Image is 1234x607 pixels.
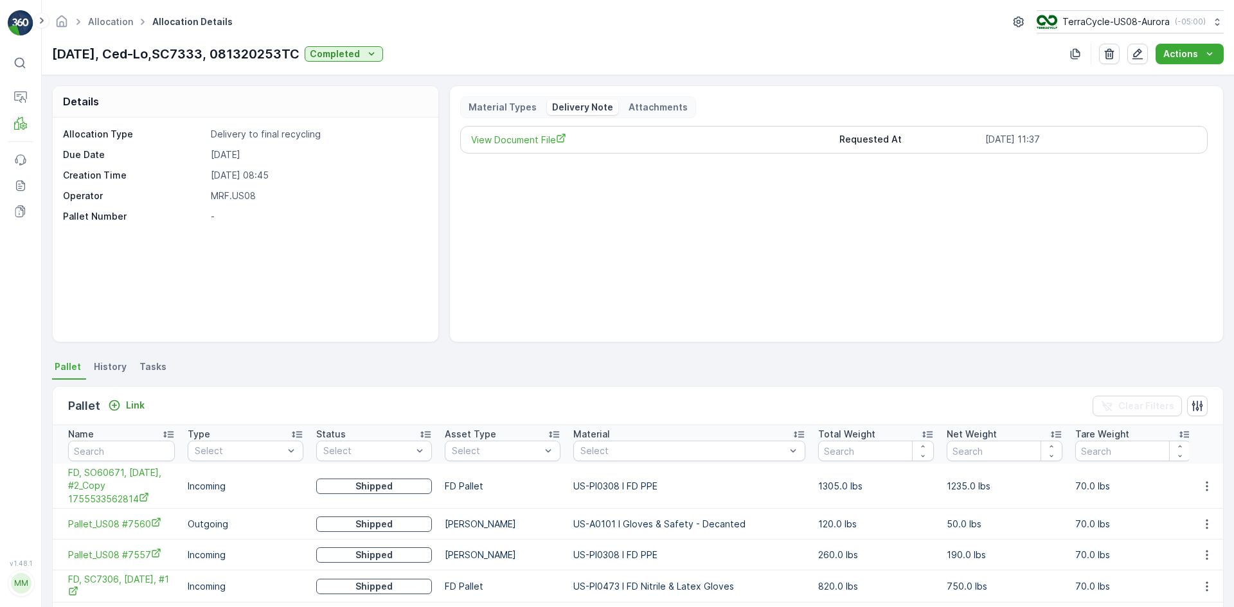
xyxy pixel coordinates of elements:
p: Material [573,428,610,441]
button: MM [8,570,33,597]
p: Tare Weight [1075,428,1129,441]
td: US-PI0308 I FD PPE [567,540,812,570]
p: Total Weight [818,428,875,441]
td: 70.0 lbs [1069,464,1197,509]
td: 260.0 lbs [812,540,940,570]
p: Shipped [355,518,393,531]
td: Outgoing [181,509,310,540]
button: Link [103,398,150,413]
a: FD, SC7306, 08/14/25, #1 [68,573,175,599]
td: [PERSON_NAME] [438,540,567,570]
p: Select [580,444,785,457]
p: Material Types [469,101,537,114]
input: Search [947,441,1062,461]
p: Requested At [839,133,980,146]
a: Pallet_US08 #7557 [68,548,175,561]
p: Details [63,94,99,109]
td: 70.0 lbs [1069,540,1197,570]
span: Pallet [55,360,81,373]
a: Allocation [88,16,133,27]
td: FD Pallet [438,464,567,509]
button: Shipped [316,579,432,594]
button: Shipped [316,547,432,563]
button: TerraCycle-US08-Aurora(-05:00) [1037,10,1224,33]
td: 70.0 lbs [1069,570,1197,603]
td: 120.0 lbs [812,509,940,540]
p: Clear Filters [1118,400,1174,412]
td: 190.0 lbs [940,540,1069,570]
div: MM [11,573,31,594]
p: Select [195,444,283,457]
span: FD, SC7306, [DATE], #1 [68,573,175,599]
span: Tasks [139,360,166,373]
button: Actions [1156,44,1224,64]
p: Operator [63,189,206,202]
p: - [211,210,425,223]
p: Pallet [68,397,100,415]
p: Delivery Note [552,101,613,114]
p: Delivery to final recycling [211,128,425,141]
button: Clear Filters [1093,396,1182,416]
span: v 1.48.1 [8,559,33,567]
p: Attachments [629,101,688,114]
td: FD Pallet [438,570,567,603]
td: Incoming [181,570,310,603]
input: Search [1075,441,1191,461]
button: Shipped [316,516,432,532]
p: [DATE] 11:37 [985,133,1197,146]
p: [DATE] 08:45 [211,169,425,182]
p: TerraCycle-US08-Aurora [1062,15,1170,28]
td: 1305.0 lbs [812,464,940,509]
input: Search [68,441,175,461]
p: Name [68,428,94,441]
td: 1235.0 lbs [940,464,1069,509]
p: Status [316,428,346,441]
img: logo [8,10,33,36]
p: Due Date [63,148,206,161]
button: Completed [305,46,383,62]
a: Homepage [55,19,69,30]
p: Net Weight [947,428,997,441]
td: US-PI0473 I FD Nitrile & Latex Gloves [567,570,812,603]
p: Type [188,428,210,441]
img: image_ci7OI47.png [1037,15,1057,29]
p: Shipped [355,580,393,593]
span: History [94,360,127,373]
td: 820.0 lbs [812,570,940,603]
td: 50.0 lbs [940,509,1069,540]
p: Shipped [355,549,393,561]
input: Search [818,441,934,461]
p: Actions [1163,48,1198,60]
a: FD, SO60671, 08/06/25, #2_Copy 1755533562814 [68,466,175,506]
td: [PERSON_NAME] [438,509,567,540]
td: US-PI0308 I FD PPE [567,464,812,509]
span: Allocation Details [150,15,235,28]
p: Asset Type [445,428,496,441]
p: [DATE] [211,148,425,161]
p: Creation Time [63,169,206,182]
p: Link [126,399,145,412]
td: US-A0101 I Gloves & Safety - Decanted [567,509,812,540]
p: ( -05:00 ) [1175,17,1206,27]
td: Incoming [181,540,310,570]
p: [DATE], Ced-Lo,SC7333, 081320253TC [52,44,300,64]
p: Select [323,444,412,457]
span: FD, SO60671, [DATE], #2_Copy 1755533562814 [68,466,175,506]
p: Pallet Number [63,210,206,223]
a: View Document File [471,133,828,146]
p: Select [452,444,541,457]
td: Incoming [181,464,310,509]
p: Shipped [355,480,393,493]
td: 70.0 lbs [1069,509,1197,540]
p: Completed [310,48,360,60]
td: 750.0 lbs [940,570,1069,603]
button: Shipped [316,479,432,494]
p: MRF.US08 [211,189,425,202]
p: Allocation Type [63,128,206,141]
a: Pallet_US08 #7560 [68,517,175,531]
